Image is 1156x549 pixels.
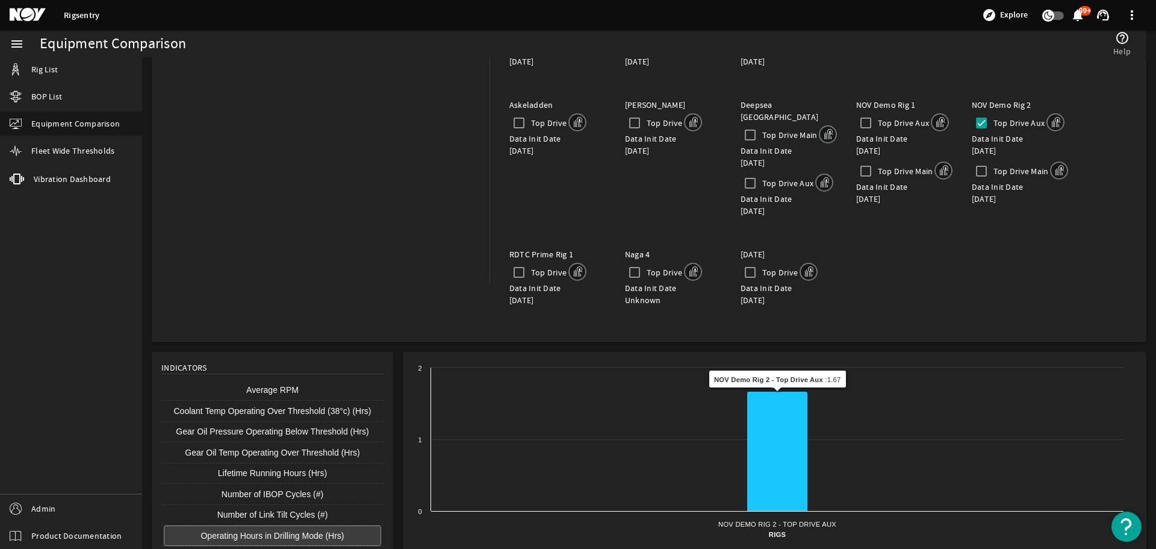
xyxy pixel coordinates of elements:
label: NOV Demo Rig 2 [972,99,1031,110]
div: [DATE] [972,193,1068,205]
label: Top Drive Aux [760,177,813,189]
mat-icon: support_agent [1096,8,1110,22]
div: Data Init Date [509,133,606,157]
label: Top Drive Main [760,129,818,141]
text: 1.67 [771,383,783,389]
label: RDTC Prime Rig 1 [509,249,573,260]
div: [DATE] [741,157,837,169]
div: [DATE] [625,55,721,67]
label: Deepsea [GEOGRAPHIC_DATA] [741,99,818,122]
span: Explore [1000,9,1028,21]
div: Data Init Date [856,133,952,157]
span: Indicators [161,362,207,374]
div: Equipment Comparison [40,38,186,50]
span: Fleet Wide Thresholds [31,145,114,157]
div: Data Init Date [625,282,721,306]
button: Gear Oil Pressure Operating Below Threshold (Hrs) [164,422,381,442]
mat-icon: vibration [10,172,24,186]
label: Top Drive Aux [875,117,929,129]
div: Data Init Date [741,282,837,306]
div: [DATE] [625,145,721,157]
text: NOV Demo Rig 2 - Top Drive Aux [718,521,836,528]
div: [DATE] [509,294,606,306]
label: [PERSON_NAME] [625,99,685,110]
label: [DATE] [741,249,765,260]
button: Number of IBOP Cycles (#) [164,484,381,504]
div: Data Init Date [509,282,606,306]
text: 1 [418,436,422,444]
button: Operating Hours in Drilling Mode (Hrs) [164,525,381,546]
mat-icon: help_outline [1115,31,1130,45]
div: [DATE] [741,205,837,217]
button: more_vert [1117,1,1146,30]
button: Explore [977,5,1033,25]
div: [DATE] [856,145,952,157]
div: Data Init Date [741,193,837,217]
button: Average RPM [164,380,381,401]
a: Rigsentry [64,10,99,21]
mat-icon: explore [982,8,996,22]
div: [DATE] [856,193,952,205]
div: Data Init Date [741,145,837,169]
button: Number of Link Tilt Cycles (#) [164,505,381,525]
label: Top Drive [644,266,682,278]
div: [DATE] [509,145,606,157]
mat-icon: notifications [1071,8,1085,22]
span: Vibration Dashboard [34,173,111,185]
span: Help [1113,45,1131,57]
button: 99+ [1071,9,1084,22]
span: Admin [31,503,55,515]
text: 2 [418,365,422,372]
label: Naga 4 [625,249,650,260]
label: NOV Demo Rig 1 [856,99,916,110]
span: BOP List [31,90,62,102]
label: Top Drive [529,117,567,129]
div: [DATE] [741,294,837,306]
div: Data Init Date [625,133,721,157]
span: Equipment Comparison [31,118,120,130]
div: Data Init Date [856,181,952,205]
button: Lifetime Running Hours (Hrs) [164,463,381,484]
label: Top Drive Main [875,165,933,177]
label: Top Drive [529,266,567,278]
div: [DATE] [509,55,606,67]
text: Rigs [769,531,786,538]
label: Top Drive Aux [991,117,1045,129]
span: Rig List [31,63,58,75]
label: Top Drive [644,117,682,129]
div: [DATE] [972,145,1068,157]
text: 0 [418,508,422,515]
div: Data Init Date [972,133,1068,157]
mat-icon: menu [10,37,24,51]
div: Data Init Date [972,181,1068,205]
div: Unknown [625,294,721,306]
div: [DATE] [741,55,837,67]
label: Top Drive Main [991,165,1049,177]
button: Open Resource Center [1111,512,1142,542]
label: Top Drive [760,266,798,278]
button: Coolant Temp Operating Over Threshold (38°c) (Hrs) [164,401,381,421]
button: Gear Oil Temp Operating Over Threshold (Hrs) [164,442,381,463]
label: Askeladden [509,99,553,110]
span: Product Documentation [31,530,122,542]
